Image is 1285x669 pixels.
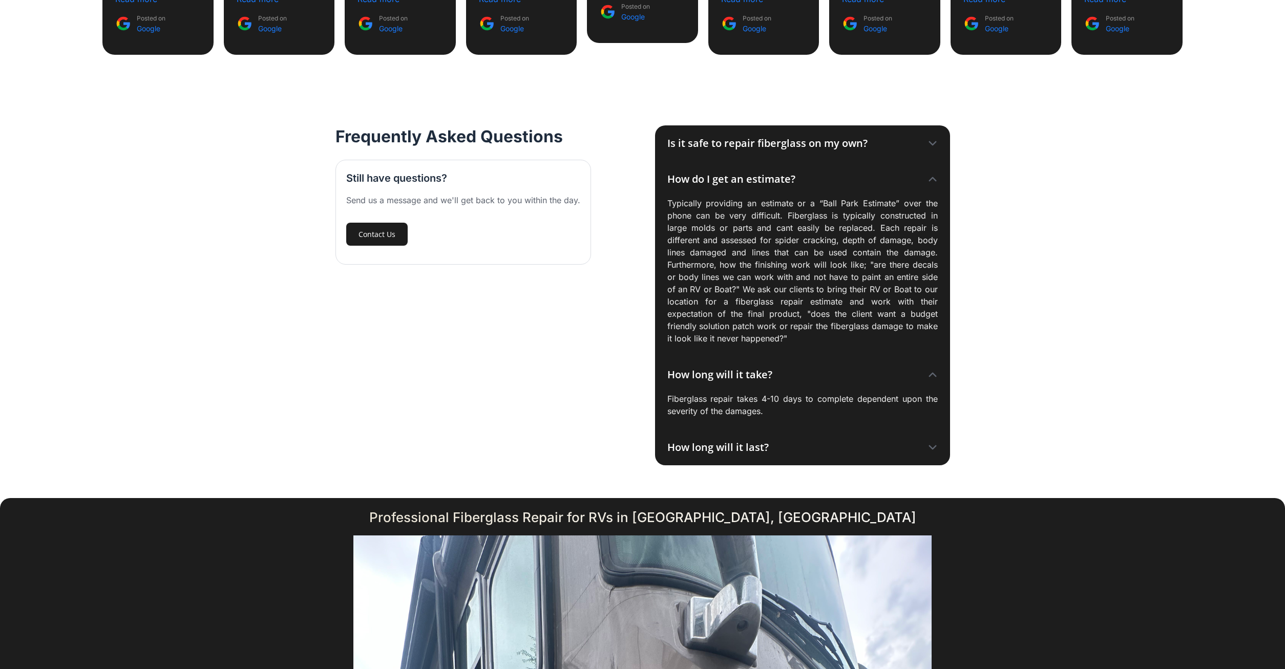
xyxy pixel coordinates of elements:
[667,197,938,344] p: Typically providing an estimate or a “Ball Park Estimate” over the phone can be very difficult. F...
[335,125,563,147] h2: Frequently Asked Questions
[1084,13,1134,34] a: Posted on Google
[346,170,447,186] h3: Still have questions?
[842,13,892,34] a: Posted on Google
[346,223,408,246] a: Contact Us
[357,13,408,34] a: Posted on Google
[479,13,529,34] a: Posted on Google
[1106,13,1134,34] div: Posted on
[667,136,868,151] div: Is it safe to repair fiberglass on my own?
[1106,24,1134,34] div: Google
[621,12,650,22] div: Google
[137,24,165,34] div: Google
[963,13,1014,34] a: Posted on Google
[346,194,580,206] div: Send us a message and we'll get back to you within the day.
[379,13,408,34] div: Posted on
[985,13,1014,34] div: Posted on
[237,13,287,34] a: Posted on Google
[863,13,892,34] div: Posted on
[137,13,165,34] div: Posted on
[667,367,772,382] div: How long will it take?
[379,24,408,34] div: Google
[258,13,287,34] div: Posted on
[743,13,771,34] div: Posted on
[500,13,529,34] div: Posted on
[985,24,1014,34] div: Google
[863,24,892,34] div: Google
[743,24,771,34] div: Google
[667,440,769,455] div: How long will it last?
[500,24,529,34] div: Google
[600,2,650,22] a: Posted on Google
[115,13,165,34] a: Posted on Google
[258,24,287,34] div: Google
[721,13,771,34] a: Posted on Google
[161,508,1125,527] h3: Professional Fiberglass Repair for RVs in [GEOGRAPHIC_DATA], [GEOGRAPHIC_DATA]
[667,171,795,187] div: How do I get an estimate?
[667,393,938,417] p: Fiberglass repair takes 4-10 days to complete dependent upon the severity of the damages.
[621,2,650,22] div: Posted on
